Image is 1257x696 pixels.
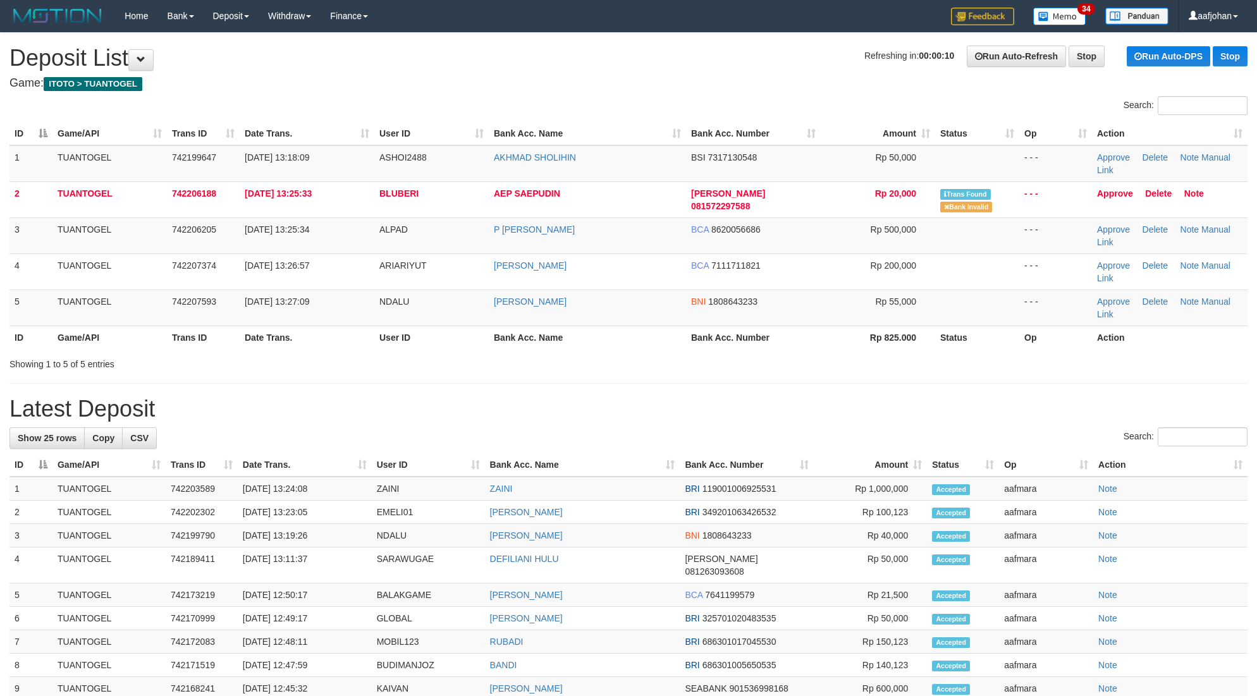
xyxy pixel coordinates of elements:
span: Rp 200,000 [871,260,916,271]
td: SARAWUGAE [372,547,485,583]
a: [PERSON_NAME] [490,507,563,517]
a: AEP SAEPUDIN [494,188,560,198]
a: BANDI [490,660,517,670]
a: Note [1098,613,1117,623]
td: MOBIL123 [372,630,485,654]
a: [PERSON_NAME] [490,613,563,623]
th: User ID: activate to sort column ascending [372,453,485,477]
th: Game/API: activate to sort column ascending [52,453,166,477]
a: [PERSON_NAME] [490,590,563,600]
td: TUANTOGEL [52,583,166,607]
span: BRI [685,507,699,517]
th: Rp 825.000 [821,326,935,349]
a: Note [1098,660,1117,670]
td: TUANTOGEL [52,630,166,654]
th: Bank Acc. Name: activate to sort column ascending [489,122,686,145]
th: Game/API [52,326,167,349]
span: [DATE] 13:26:57 [245,260,309,271]
th: Action [1092,326,1248,349]
a: Delete [1143,260,1168,271]
td: 3 [9,217,52,253]
td: TUANTOGEL [52,290,167,326]
td: 2 [9,181,52,217]
span: Copy 1808643233 to clipboard [708,296,757,307]
td: aafmara [999,607,1093,630]
td: Rp 50,000 [814,607,927,630]
span: Copy 901536998168 to clipboard [729,683,788,693]
a: CSV [122,427,157,449]
td: 742171519 [166,654,238,677]
td: 742172083 [166,630,238,654]
span: Accepted [932,614,970,625]
span: ITOTO > TUANTOGEL [44,77,142,91]
span: ARIARIYUT [379,260,427,271]
td: - - - [1019,181,1092,217]
span: ALPAD [379,224,408,235]
a: [PERSON_NAME] [494,296,567,307]
td: TUANTOGEL [52,145,167,182]
td: 7 [9,630,52,654]
th: Op [1019,326,1092,349]
input: Search: [1158,427,1248,446]
span: BRI [685,484,699,494]
a: Stop [1213,46,1248,66]
span: Copy 081572297588 to clipboard [691,201,750,211]
a: Note [1098,637,1117,647]
span: [PERSON_NAME] [685,554,757,564]
img: Button%20Memo.svg [1033,8,1086,25]
span: Rp 55,000 [875,296,916,307]
a: Approve [1097,152,1130,162]
td: - - - [1019,253,1092,290]
span: ASHOI2488 [379,152,427,162]
td: 4 [9,547,52,583]
td: 742202302 [166,501,238,524]
span: SEABANK [685,683,727,693]
a: Manual Link [1097,296,1230,319]
td: [DATE] 12:47:59 [238,654,372,677]
td: Rp 50,000 [814,547,927,583]
span: [PERSON_NAME] [691,188,765,198]
a: Note [1180,296,1199,307]
td: TUANTOGEL [52,524,166,547]
h4: Game: [9,77,1248,90]
span: Copy 325701020483535 to clipboard [702,613,776,623]
span: Accepted [932,590,970,601]
td: TUANTOGEL [52,217,167,253]
td: 742199790 [166,524,238,547]
td: [DATE] 13:11:37 [238,547,372,583]
a: Manual Link [1097,224,1230,247]
span: BRI [685,637,699,647]
td: Rp 140,123 [814,654,927,677]
span: Accepted [932,637,970,648]
a: Copy [84,427,123,449]
span: 742207374 [172,260,216,271]
td: 5 [9,583,52,607]
span: Copy 081263093608 to clipboard [685,566,744,577]
a: Run Auto-DPS [1127,46,1210,66]
label: Search: [1124,427,1248,446]
th: User ID: activate to sort column ascending [374,122,489,145]
td: Rp 1,000,000 [814,477,927,501]
th: ID [9,326,52,349]
td: GLOBAL [372,607,485,630]
a: Note [1098,554,1117,564]
span: [DATE] 13:25:33 [245,188,312,198]
img: Feedback.jpg [951,8,1014,25]
td: ZAINI [372,477,485,501]
label: Search: [1124,96,1248,115]
td: Rp 40,000 [814,524,927,547]
td: - - - [1019,145,1092,182]
td: aafmara [999,654,1093,677]
span: Refreshing in: [864,51,954,61]
a: Approve [1097,188,1133,198]
a: P [PERSON_NAME] [494,224,575,235]
td: TUANTOGEL [52,654,166,677]
span: Copy 7317130548 to clipboard [708,152,757,162]
th: ID: activate to sort column descending [9,122,52,145]
a: Show 25 rows [9,427,85,449]
span: BCA [691,260,709,271]
span: Rp 50,000 [875,152,916,162]
td: aafmara [999,583,1093,607]
div: Showing 1 to 5 of 5 entries [9,353,514,370]
span: CSV [130,433,149,443]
